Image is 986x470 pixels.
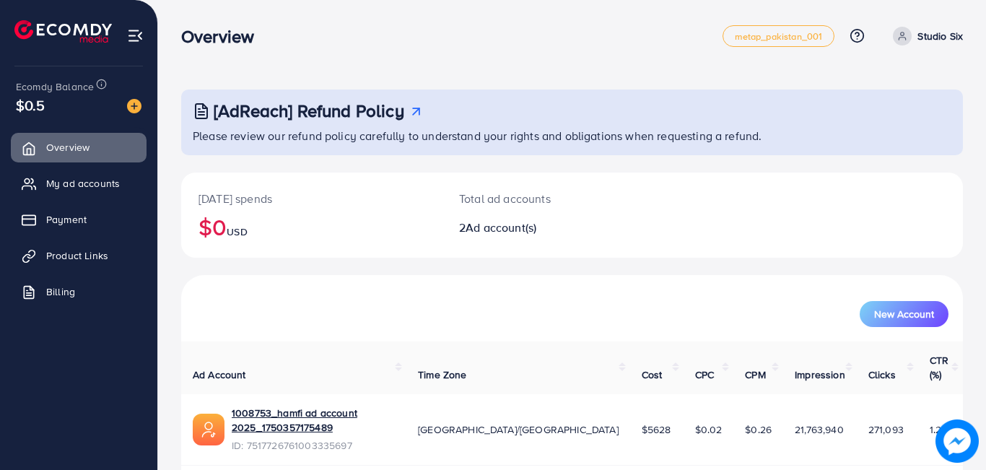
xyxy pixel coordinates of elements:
[46,176,120,191] span: My ad accounts
[935,419,979,463] img: image
[198,190,424,207] p: [DATE] spends
[127,27,144,44] img: menu
[46,284,75,299] span: Billing
[466,219,536,235] span: Ad account(s)
[735,32,823,41] span: metap_pakistan_001
[232,438,395,453] span: ID: 7517726761003335697
[127,99,141,113] img: image
[723,25,835,47] a: metap_pakistan_001
[795,367,845,382] span: Impression
[695,422,723,437] span: $0.02
[46,140,90,155] span: Overview
[917,27,963,45] p: Studio Six
[930,422,948,437] span: 1.25
[642,367,663,382] span: Cost
[214,100,404,121] h3: [AdReach] Refund Policy
[198,213,424,240] h2: $0
[193,127,954,144] p: Please review our refund policy carefully to understand your rights and obligations when requesti...
[227,225,247,239] span: USD
[11,277,147,306] a: Billing
[16,95,45,116] span: $0.5
[887,27,963,45] a: Studio Six
[695,367,714,382] span: CPC
[745,367,765,382] span: CPM
[860,301,948,327] button: New Account
[745,422,772,437] span: $0.26
[795,422,844,437] span: 21,763,940
[193,367,246,382] span: Ad Account
[46,212,87,227] span: Payment
[11,133,147,162] a: Overview
[418,367,466,382] span: Time Zone
[16,79,94,94] span: Ecomdy Balance
[46,248,108,263] span: Product Links
[193,414,224,445] img: ic-ads-acc.e4c84228.svg
[459,190,620,207] p: Total ad accounts
[14,20,112,43] img: logo
[868,367,896,382] span: Clicks
[868,422,904,437] span: 271,093
[11,241,147,270] a: Product Links
[642,422,671,437] span: $5628
[874,309,934,319] span: New Account
[232,406,395,435] a: 1008753_hamfi ad account 2025_1750357175489
[930,353,948,382] span: CTR (%)
[11,205,147,234] a: Payment
[11,169,147,198] a: My ad accounts
[459,221,620,235] h2: 2
[181,26,266,47] h3: Overview
[418,422,619,437] span: [GEOGRAPHIC_DATA]/[GEOGRAPHIC_DATA]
